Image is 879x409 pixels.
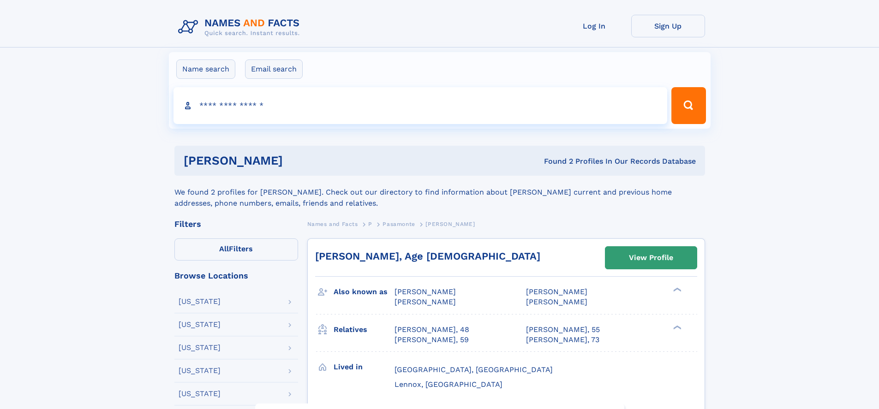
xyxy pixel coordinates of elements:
[526,325,600,335] a: [PERSON_NAME], 55
[334,322,395,338] h3: Relatives
[179,321,221,328] div: [US_STATE]
[315,250,540,262] a: [PERSON_NAME], Age [DEMOGRAPHIC_DATA]
[631,15,705,37] a: Sign Up
[395,287,456,296] span: [PERSON_NAME]
[219,244,229,253] span: All
[174,238,298,261] label: Filters
[395,335,469,345] a: [PERSON_NAME], 59
[526,287,587,296] span: [PERSON_NAME]
[174,176,705,209] div: We found 2 profiles for [PERSON_NAME]. Check out our directory to find information about [PERSON_...
[174,272,298,280] div: Browse Locations
[605,247,697,269] a: View Profile
[425,221,475,227] span: [PERSON_NAME]
[334,284,395,300] h3: Also known as
[395,297,456,306] span: [PERSON_NAME]
[179,298,221,305] div: [US_STATE]
[307,218,358,230] a: Names and Facts
[245,59,303,79] label: Email search
[334,359,395,375] h3: Lived in
[383,221,415,227] span: Pasamonte
[179,344,221,351] div: [US_STATE]
[176,59,235,79] label: Name search
[179,390,221,397] div: [US_STATE]
[184,155,413,166] h1: [PERSON_NAME]
[413,156,696,166] div: Found 2 Profiles In Our Records Database
[557,15,631,37] a: Log In
[368,221,372,227] span: P
[526,335,599,345] a: [PERSON_NAME], 73
[671,287,682,293] div: ❯
[179,367,221,374] div: [US_STATE]
[395,380,502,389] span: Lennox, [GEOGRAPHIC_DATA]
[383,218,415,230] a: Pasamonte
[526,297,587,306] span: [PERSON_NAME]
[395,365,553,374] span: [GEOGRAPHIC_DATA], [GEOGRAPHIC_DATA]
[174,220,298,228] div: Filters
[368,218,372,230] a: P
[629,247,673,268] div: View Profile
[174,15,307,40] img: Logo Names and Facts
[671,87,706,124] button: Search Button
[395,325,469,335] a: [PERSON_NAME], 48
[173,87,668,124] input: search input
[671,324,682,330] div: ❯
